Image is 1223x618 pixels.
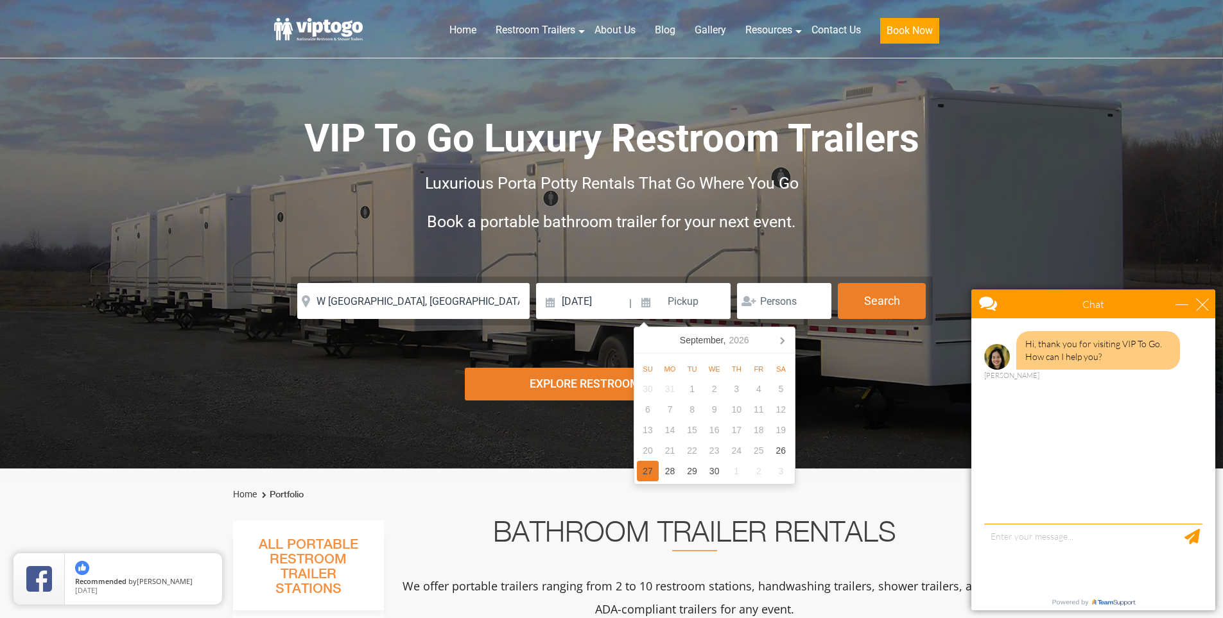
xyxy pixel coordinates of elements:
a: Book Now [871,16,949,51]
a: Restroom Trailers [486,16,585,44]
iframe: Live Chat Box [964,282,1223,618]
img: Review Rating [26,566,52,592]
h3: All Portable Restroom Trailer Stations [233,533,384,610]
div: 2 [748,461,770,481]
div: 8 [681,399,704,420]
div: 1 [725,461,748,481]
input: Pickup [634,283,731,319]
span: Book a portable bathroom trailer for your next event. [427,212,796,231]
div: 20 [637,440,659,461]
div: 13 [637,420,659,440]
div: 31 [659,379,681,399]
div: Fr [748,361,770,377]
div: Th [725,361,748,377]
div: 1 [681,379,704,399]
span: [PERSON_NAME] [137,576,193,586]
div: Mo [659,361,681,377]
div: 30 [703,461,725,481]
button: Search [838,283,926,319]
a: Gallery [685,16,736,44]
input: Persons [737,283,831,319]
span: Recommended [75,576,126,586]
img: thumbs up icon [75,561,89,575]
span: Luxurious Porta Potty Rentals That Go Where You Go [425,174,799,193]
div: We [703,361,725,377]
span: VIP To Go Luxury Restroom Trailers [304,116,919,161]
div: 27 [637,461,659,481]
span: by [75,578,212,587]
div: 28 [659,461,681,481]
div: 19 [770,420,792,440]
li: Portfolio [259,487,304,502]
div: September, [675,330,754,350]
div: 16 [703,420,725,440]
div: 11 [748,399,770,420]
a: Blog [645,16,685,44]
div: 25 [748,440,770,461]
div: 7 [659,399,681,420]
a: About Us [585,16,645,44]
div: 18 [748,420,770,440]
h2: Bathroom Trailer Rentals [401,520,988,551]
div: 14 [659,420,681,440]
a: Home [233,489,257,499]
div: 24 [725,440,748,461]
div: 2 [703,379,725,399]
div: 12 [770,399,792,420]
a: Home [440,16,486,44]
div: 5 [770,379,792,399]
div: 4 [748,379,770,399]
div: Tu [681,361,704,377]
div: 29 [681,461,704,481]
div: 30 [637,379,659,399]
div: 21 [659,440,681,461]
div: Sa [770,361,792,377]
div: Su [637,361,659,377]
div: 17 [725,420,748,440]
div: 10 [725,399,748,420]
div: 26 [770,440,792,461]
a: Resources [736,16,802,44]
input: Where do you need your restroom? [297,283,530,319]
button: Book Now [880,18,939,44]
div: Explore Restroom Trailers [465,368,758,400]
span: [DATE] [75,585,98,595]
div: 15 [681,420,704,440]
i: 2026 [729,332,749,348]
div: 23 [703,440,725,461]
a: Contact Us [802,16,871,44]
input: Delivery [536,283,628,319]
div: 9 [703,399,725,420]
div: 22 [681,440,704,461]
div: 3 [770,461,792,481]
div: 3 [725,379,748,399]
span: | [629,283,632,324]
div: 6 [637,399,659,420]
